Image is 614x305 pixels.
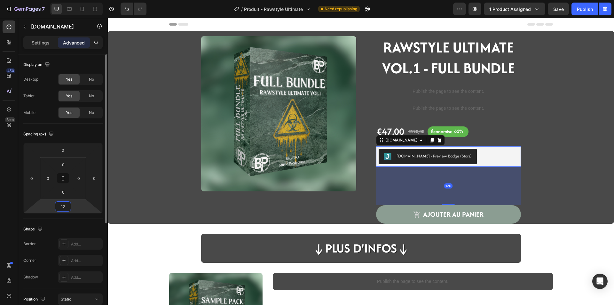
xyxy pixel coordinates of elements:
strong: RAWSTYLE ULTIMATE VOL.1 - FULL BUNDLE [274,19,407,61]
input: 0px [74,173,83,183]
span: 1 product assigned [489,6,531,12]
button: Publish [571,3,598,15]
input: 0px [57,160,70,169]
div: conomise [322,109,346,118]
p: Settings [32,39,50,46]
span: Yes [66,93,72,99]
p: Advanced [63,39,85,46]
div: [DOMAIN_NAME] [276,119,311,125]
div: Tablet [23,93,35,99]
div: Publish [577,6,593,12]
div: Beta [5,117,15,122]
button: Static [58,293,103,305]
img: Judgeme.png [276,135,284,142]
h2: ↓Plus d'infos↓ [204,221,303,239]
span: Save [553,6,564,12]
div: [DOMAIN_NAME] - Preview Badge (Stars) [289,135,364,141]
div: Add... [71,275,101,280]
div: Add... [71,241,101,247]
p: Publish the page to see the content. [165,260,445,267]
div: Border [23,241,36,247]
div: Shape [23,225,44,234]
div: Desktop [23,76,38,82]
button: 7 [3,3,48,15]
p: Judge.me [31,23,85,30]
input: 0 [57,145,69,155]
input: 0px [57,187,70,197]
span: / [241,6,243,12]
div: 61% [346,109,356,117]
input: 0 [90,173,99,183]
span: No [89,93,94,99]
span: Static [61,297,71,301]
strong: É [323,110,326,117]
input: 120 [57,202,69,211]
div: Shadow [23,274,38,280]
div: 450 [6,68,15,73]
span: Need republishing [325,6,357,12]
div: Open Intercom Messenger [592,274,608,289]
div: Spacing (px) [23,130,55,139]
button: 1 product assigned [484,3,545,15]
div: €47,00 [268,107,297,121]
div: 120 [336,165,345,171]
div: Display on [23,60,51,69]
input: 0px [43,173,53,183]
span: Produit - Rawstyle Ultimate [244,6,303,12]
p: ⁠⁠⁠⁠⁠⁠⁠ [269,19,413,60]
div: Mobile [23,110,35,116]
div: Corner [23,258,36,263]
button: ajouter au panier [268,187,413,206]
button: Save [548,3,569,15]
p: Publish the page to see the content. [268,87,413,94]
p: Publish the page to see the content. [268,70,413,77]
div: Position [23,295,47,304]
span: Yes [66,110,72,116]
div: €120,00 [300,110,317,118]
div: Add... [71,258,101,264]
h2: Rich Text Editor. Editing area: main [268,18,413,61]
span: No [89,110,94,116]
div: ajouter au panier [315,192,376,201]
div: Undo/Redo [121,3,146,15]
button: Judge.me - Preview Badge (Stars) [271,131,369,146]
span: No [89,76,94,82]
p: 7 [42,5,45,13]
input: 0 [27,173,36,183]
span: Yes [66,76,72,82]
iframe: Design area [108,18,614,305]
